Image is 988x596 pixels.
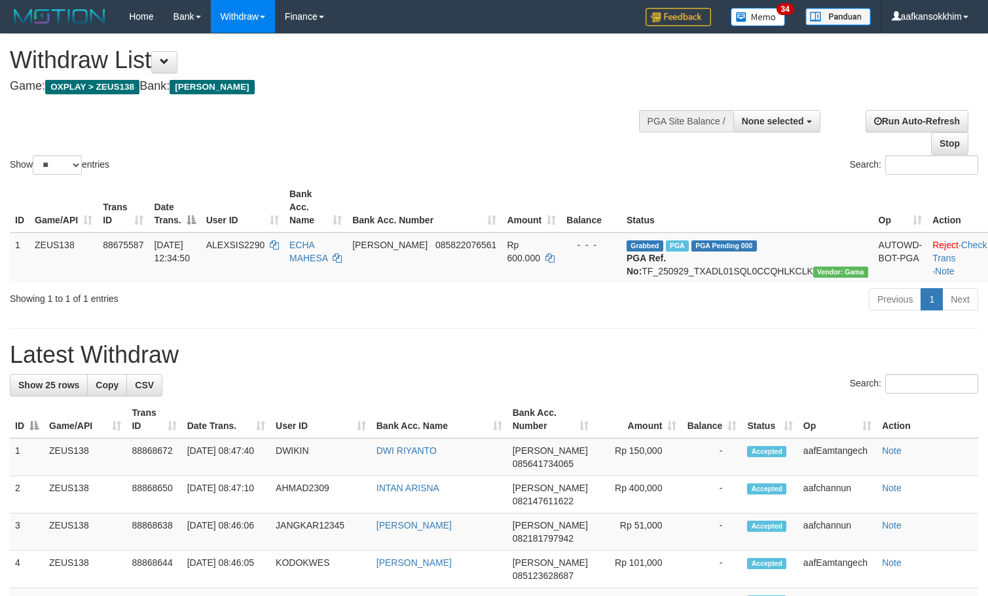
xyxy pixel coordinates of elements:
[682,401,742,438] th: Balance: activate to sort column ascending
[932,240,987,263] a: Check Trans
[270,551,371,588] td: KODOKWES
[513,557,588,568] span: [PERSON_NAME]
[882,483,902,493] a: Note
[352,240,428,250] span: [PERSON_NAME]
[10,401,44,438] th: ID: activate to sort column descending
[10,233,29,283] td: 1
[126,438,181,476] td: 88868672
[931,132,968,155] a: Stop
[627,240,663,251] span: Grabbed
[126,401,181,438] th: Trans ID: activate to sort column ascending
[170,80,254,94] span: [PERSON_NAME]
[594,401,682,438] th: Amount: activate to sort column ascending
[10,182,29,233] th: ID
[621,182,873,233] th: Status
[270,438,371,476] td: DWIKIN
[507,240,540,263] span: Rp 600.000
[932,240,959,250] a: Reject
[376,483,439,493] a: INTAN ARISNA
[10,80,646,93] h4: Game: Bank:
[621,233,873,283] td: TF_250929_TXADL01SQL0CCQHLKCLK
[18,380,79,390] span: Show 25 rows
[866,110,968,132] a: Run Auto-Refresh
[682,476,742,513] td: -
[666,240,689,251] span: Marked by aafpengsreynich
[850,155,978,175] label: Search:
[44,551,126,588] td: ZEUS138
[885,374,978,394] input: Search:
[103,240,143,250] span: 88675587
[566,238,616,251] div: - - -
[376,557,452,568] a: [PERSON_NAME]
[594,551,682,588] td: Rp 101,000
[270,401,371,438] th: User ID: activate to sort column ascending
[731,8,786,26] img: Button%20Memo.svg
[798,551,877,588] td: aafEamtangech
[646,8,711,26] img: Feedback.jpg
[284,182,347,233] th: Bank Acc. Name: activate to sort column ascending
[182,476,270,513] td: [DATE] 08:47:10
[33,155,82,175] select: Showentries
[747,483,786,494] span: Accepted
[747,446,786,457] span: Accepted
[682,513,742,551] td: -
[376,520,452,531] a: [PERSON_NAME]
[561,182,621,233] th: Balance
[10,438,44,476] td: 1
[691,240,757,251] span: PGA Pending
[289,240,327,263] a: ECHA MAHESA
[682,438,742,476] td: -
[126,374,162,396] a: CSV
[149,182,200,233] th: Date Trans.: activate to sort column descending
[594,438,682,476] td: Rp 150,000
[733,110,820,132] button: None selected
[513,520,588,531] span: [PERSON_NAME]
[798,476,877,513] td: aafchannun
[29,182,98,233] th: Game/API: activate to sort column ascending
[45,80,139,94] span: OXPLAY > ZEUS138
[798,513,877,551] td: aafchannun
[742,401,797,438] th: Status: activate to sort column ascending
[371,401,507,438] th: Bank Acc. Name: activate to sort column ascending
[98,182,149,233] th: Trans ID: activate to sort column ascending
[182,401,270,438] th: Date Trans.: activate to sort column ascending
[201,182,284,233] th: User ID: activate to sort column ascending
[206,240,265,250] span: ALEXSIS2290
[10,7,109,26] img: MOTION_logo.png
[935,266,955,276] a: Note
[10,155,109,175] label: Show entries
[513,483,588,493] span: [PERSON_NAME]
[270,476,371,513] td: AHMAD2309
[873,233,928,283] td: AUTOWD-BOT-PGA
[126,476,181,513] td: 88868650
[882,520,902,531] a: Note
[682,551,742,588] td: -
[182,438,270,476] td: [DATE] 08:47:40
[777,3,794,15] span: 34
[10,513,44,551] td: 3
[869,288,921,310] a: Previous
[270,513,371,551] td: JANGKAR12345
[882,557,902,568] a: Note
[798,401,877,438] th: Op: activate to sort column ascending
[87,374,127,396] a: Copy
[10,287,402,305] div: Showing 1 to 1 of 1 entries
[594,476,682,513] td: Rp 400,000
[805,8,871,26] img: panduan.png
[10,342,978,368] h1: Latest Withdraw
[126,513,181,551] td: 88868638
[44,476,126,513] td: ZEUS138
[154,240,190,263] span: [DATE] 12:34:50
[513,570,574,581] span: Copy 085123628687 to clipboard
[126,551,181,588] td: 88868644
[10,551,44,588] td: 4
[29,233,98,283] td: ZEUS138
[747,521,786,532] span: Accepted
[742,116,804,126] span: None selected
[10,374,88,396] a: Show 25 rows
[435,240,496,250] span: Copy 085822076561 to clipboard
[10,476,44,513] td: 2
[44,513,126,551] td: ZEUS138
[747,558,786,569] span: Accepted
[513,496,574,506] span: Copy 082147611622 to clipboard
